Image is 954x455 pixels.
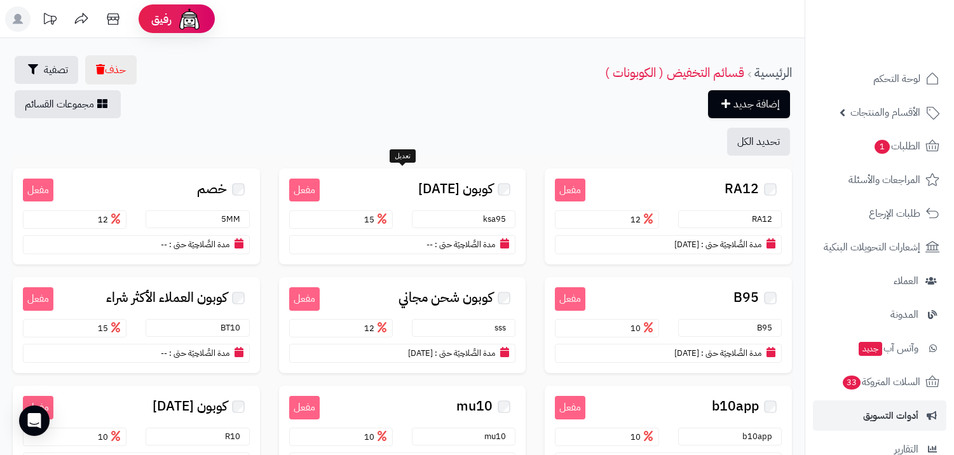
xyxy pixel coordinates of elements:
a: مفعل RA12 RA12 12 مدة الصَّلاحِيَة حتى : [DATE] [545,168,792,264]
span: 10 [630,322,656,334]
small: sss [494,322,512,334]
span: العملاء [894,272,918,290]
span: -- [161,238,167,250]
a: مفعل كوبون العملاء الأكثر شراء BT10 15 مدة الصَّلاحِيَة حتى : -- [13,277,260,373]
a: إشعارات التحويلات البنكية [813,232,946,262]
a: العملاء [813,266,946,296]
small: مفعل [23,396,53,419]
a: الرئيسية [754,63,792,82]
img: ai-face.png [177,6,202,32]
a: تحديثات المنصة [34,6,65,35]
small: 5MM [221,213,247,225]
span: 12 [630,214,656,226]
small: مدة الصَّلاحِيَة حتى : [435,238,495,250]
a: المدونة [813,299,946,330]
span: أدوات التسويق [863,407,918,424]
a: مفعل خصم 5MM 12 مدة الصَّلاحِيَة حتى : -- [13,168,260,264]
small: R10 [225,430,247,442]
span: السلات المتروكة [842,373,920,391]
span: B95 [733,290,759,305]
small: مدة الصَّلاحِيَة حتى : [169,238,229,250]
span: كوبون العملاء الأكثر شراء [106,290,227,305]
small: مفعل [289,396,320,419]
span: كوبون [DATE] [418,182,493,196]
button: تحديد الكل [727,128,790,156]
span: كوبون شحن مجاني [399,290,493,305]
small: BT10 [221,322,247,334]
small: ksa95 [483,213,512,225]
div: Open Intercom Messenger [19,405,50,436]
span: 10 [98,431,123,443]
small: مفعل [23,179,53,202]
button: حذف [85,55,137,85]
a: المراجعات والأسئلة [813,165,946,195]
span: mu10 [456,399,493,414]
span: [DATE] [674,347,699,359]
span: 10 [630,431,656,443]
span: 15 [98,322,123,334]
small: mu10 [484,430,512,442]
small: مدة الصَّلاحِيَة حتى : [169,347,229,359]
small: مدة الصَّلاحِيَة حتى : [435,347,495,359]
small: مفعل [289,287,320,311]
a: أدوات التسويق [813,400,946,431]
a: الطلبات1 [813,131,946,161]
span: RA12 [725,182,759,196]
small: مدة الصَّلاحِيَة حتى : [701,238,761,250]
small: B95 [757,322,779,334]
a: مفعل B95 B95 10 مدة الصَّلاحِيَة حتى : [DATE] [545,277,792,373]
a: إضافة جديد [708,90,790,118]
small: b10app [742,430,779,442]
a: قسائم التخفيض ( الكوبونات ) [605,63,744,82]
span: المراجعات والأسئلة [848,171,920,189]
button: تصفية [15,56,78,84]
small: مفعل [555,287,585,311]
span: تصفية [44,62,68,78]
a: السلات المتروكة33 [813,367,946,397]
a: طلبات الإرجاع [813,198,946,229]
span: طلبات الإرجاع [869,205,920,222]
small: مفعل [555,396,585,419]
a: مفعل كوبون [DATE] ksa95 15 مدة الصَّلاحِيَة حتى : -- [279,168,526,264]
span: 10 [364,431,390,443]
a: لوحة التحكم [813,64,946,94]
span: 33 [843,376,861,390]
span: [DATE] [674,238,699,250]
div: تعديل [390,149,416,163]
img: logo-2.png [868,10,942,36]
a: وآتس آبجديد [813,333,946,363]
span: -- [426,238,433,250]
span: b10app [712,399,759,414]
span: الأقسام والمنتجات [850,104,920,121]
span: 1 [875,140,890,154]
span: لوحة التحكم [873,70,920,88]
span: 15 [364,214,390,226]
small: مفعل [23,287,53,311]
small: مفعل [289,179,320,202]
span: كوبون [DATE] [153,399,227,414]
span: المدونة [890,306,918,323]
span: 12 [98,214,123,226]
span: 12 [364,322,390,334]
span: رفيق [151,11,172,27]
span: -- [161,347,167,359]
span: [DATE] [408,347,433,359]
small: RA12 [752,213,779,225]
a: مفعل كوبون شحن مجاني sss 12 مدة الصَّلاحِيَة حتى : [DATE] [279,277,526,373]
span: وآتس آب [857,339,918,357]
a: مجموعات القسائم [15,90,121,118]
small: مفعل [555,179,585,202]
span: خصم [197,182,227,196]
span: الطلبات [873,137,920,155]
span: إشعارات التحويلات البنكية [824,238,920,256]
span: جديد [859,342,882,356]
small: مدة الصَّلاحِيَة حتى : [701,347,761,359]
